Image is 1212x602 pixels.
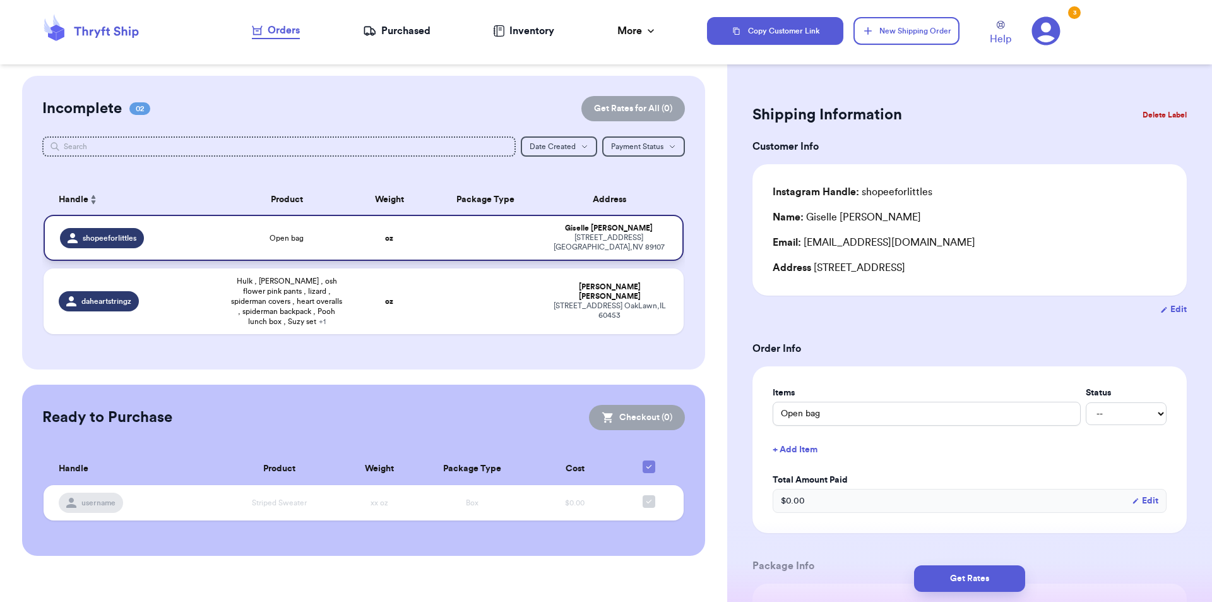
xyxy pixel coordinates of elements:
span: + 1 [319,318,326,325]
h2: Shipping Information [752,105,902,125]
div: [STREET_ADDRESS] [GEOGRAPHIC_DATA] , NV 89107 [550,233,667,252]
th: Cost [528,453,622,485]
span: Email: [773,238,801,248]
input: Search [42,136,516,157]
strong: oz [385,298,393,305]
button: Checkout (0) [589,405,685,430]
th: Product [223,184,351,215]
button: Copy Customer Link [707,17,843,45]
span: Address [773,263,811,273]
div: More [617,23,657,39]
span: xx oz [371,499,388,507]
button: Delete Label [1138,101,1192,129]
th: Package Type [427,184,543,215]
a: 3 [1031,16,1060,45]
span: Handle [59,462,88,476]
span: Handle [59,193,88,207]
a: Help [990,21,1011,47]
span: daheartstringz [81,296,131,306]
div: [STREET_ADDRESS] [773,260,1167,275]
div: [STREET_ADDRESS] OakLawn , IL 60453 [550,301,668,320]
h2: Ready to Purchase [42,407,172,428]
div: shopeeforlittles [773,184,932,200]
a: Purchased [363,23,431,39]
th: Weight [351,184,428,215]
span: Name: [773,212,804,222]
span: Instagram Handle: [773,187,859,197]
h2: Incomplete [42,99,122,119]
div: [PERSON_NAME] [PERSON_NAME] [550,282,668,301]
span: Striped Sweater [252,499,307,507]
span: Payment Status [611,143,663,150]
strong: oz [385,234,393,242]
div: Giselle [PERSON_NAME] [550,224,667,233]
th: Address [543,184,684,215]
div: Giselle [PERSON_NAME] [773,210,921,225]
div: Orders [252,23,300,38]
span: $0.00 [565,499,585,507]
span: Box [466,499,478,507]
button: + Add Item [768,436,1172,464]
a: Orders [252,23,300,39]
label: Status [1086,387,1167,399]
span: Open bag [270,233,304,243]
a: Inventory [493,23,554,39]
h3: Customer Info [752,139,1187,154]
th: Package Type [417,453,528,485]
th: Weight [342,453,416,485]
span: username [81,498,116,508]
div: [EMAIL_ADDRESS][DOMAIN_NAME] [773,235,1167,250]
button: Date Created [521,136,597,157]
button: Payment Status [602,136,685,157]
button: Edit [1160,303,1187,316]
button: New Shipping Order [853,17,959,45]
button: Edit [1132,495,1158,507]
div: 3 [1068,6,1081,19]
th: Product [217,453,342,485]
button: Get Rates [914,565,1025,592]
button: Get Rates for All (0) [581,96,685,121]
span: Help [990,32,1011,47]
span: $ 0.00 [781,495,805,507]
label: Items [773,387,1081,399]
span: 02 [129,102,150,115]
span: Date Created [530,143,576,150]
span: Hulk , [PERSON_NAME] , osh flower pink pants , lizard , spiderman covers , heart overalls , spide... [230,276,343,327]
button: Sort ascending [88,192,98,207]
label: Total Amount Paid [773,474,1167,486]
span: shopeeforlittles [83,233,136,243]
h3: Order Info [752,341,1187,356]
